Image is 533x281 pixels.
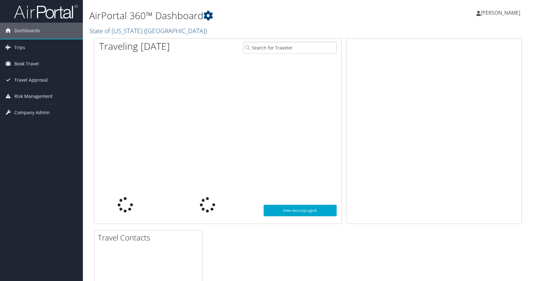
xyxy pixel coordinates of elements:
[89,9,381,22] h1: AirPortal 360™ Dashboard
[14,88,53,104] span: Risk Management
[14,4,78,19] img: airportal-logo.png
[476,3,527,22] a: [PERSON_NAME]
[14,105,50,121] span: Company Admin
[98,232,202,243] h2: Travel Contacts
[14,72,48,88] span: Travel Approval
[243,42,337,54] input: Search for Traveler
[14,40,25,55] span: Trips
[264,205,336,216] a: View SecurityLogic®
[14,56,39,72] span: Book Travel
[89,26,208,35] a: State of [US_STATE] ([GEOGRAPHIC_DATA])
[99,40,170,53] h1: Traveling [DATE]
[14,23,40,39] span: Dashboards
[481,9,520,16] span: [PERSON_NAME]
